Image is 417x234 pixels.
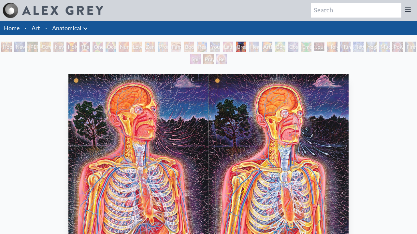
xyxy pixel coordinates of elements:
div: Human Geometry [340,42,351,52]
div: Hope [1,42,12,52]
div: [PERSON_NAME] & Eve [27,42,38,52]
div: Praying Hands [203,54,214,64]
div: Journey of the Wounded Healer [314,42,324,52]
div: The Kiss [79,42,90,52]
div: Be a Good Human Being [216,54,227,64]
div: Boo-boo [184,42,194,52]
div: Bond [275,42,285,52]
div: Cosmic Lovers [288,42,298,52]
div: Breathing [236,42,246,52]
div: Power to the Peaceful [392,42,403,52]
div: Holy Grail [66,42,77,52]
a: Home [4,24,20,32]
div: Contemplation [40,42,51,52]
div: Emerald Grail [301,42,311,52]
div: Reading [197,42,207,52]
div: Love Circuit [132,42,142,52]
li: · [43,21,50,35]
div: Holy Fire [327,42,338,52]
div: Spirit Animates the Flesh [190,54,201,64]
input: Search [311,3,401,18]
div: Family [171,42,181,52]
div: One Taste [93,42,103,52]
div: New Man [DEMOGRAPHIC_DATA]: [DEMOGRAPHIC_DATA] Mind [14,42,25,52]
div: Nursing [119,42,129,52]
div: Laughing Man [223,42,233,52]
div: Ocean of Love Bliss [106,42,116,52]
div: Zena Lotus [145,42,155,52]
div: Mudra [379,42,390,52]
div: Young & Old [210,42,220,52]
div: Artist's Hand [262,42,272,52]
li: · [22,21,29,35]
a: Art [32,23,40,32]
a: Anatomical [52,23,81,32]
div: New Man New Woman [53,42,64,52]
div: Healing [249,42,259,52]
div: Yogi & the Möbius Sphere [366,42,377,52]
div: Promise [158,42,168,52]
div: Firewalking [405,42,416,52]
div: Networks [353,42,364,52]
